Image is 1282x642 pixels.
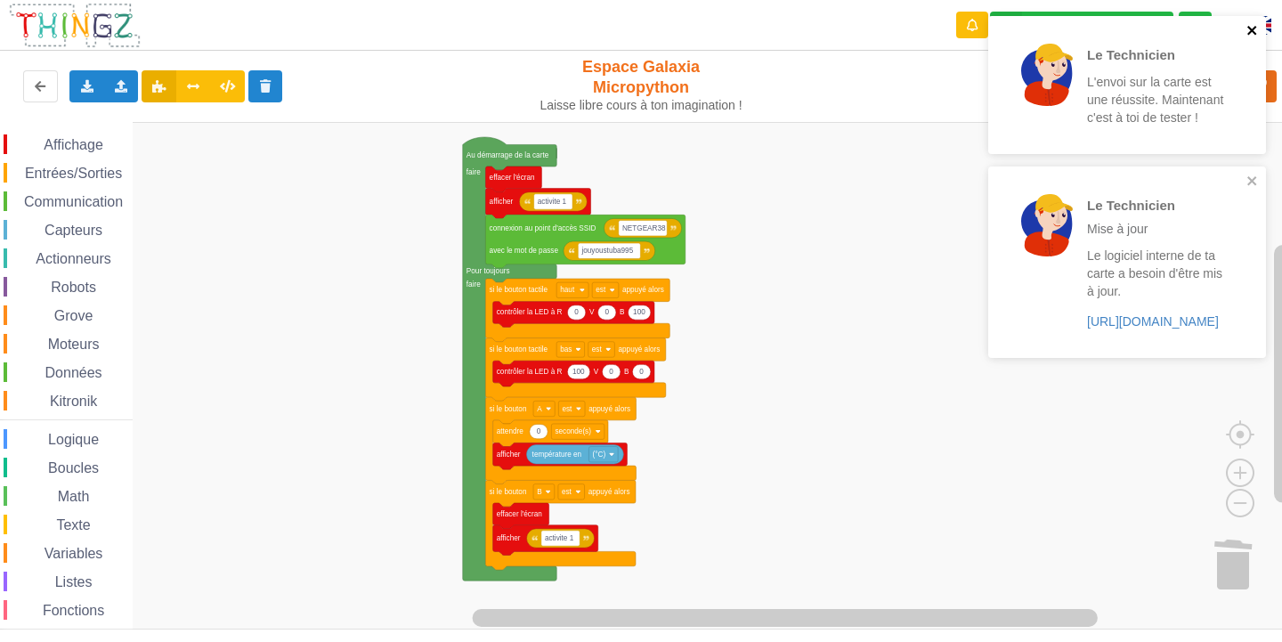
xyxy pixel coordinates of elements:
[580,247,633,255] text: jouyoustuba995
[622,224,666,232] text: NETGEAR38
[33,251,114,266] span: Actionneurs
[47,394,100,409] span: Kitronik
[42,223,105,238] span: Capteurs
[618,345,660,354] text: appuyé alors
[48,280,99,295] span: Robots
[53,574,95,589] span: Listes
[1087,247,1226,300] p: Le logiciel interne de ta carte a besoin d'être mis à jour.
[22,166,125,181] span: Entrées/Sorties
[633,308,645,316] text: 100
[52,308,96,323] span: Grove
[639,368,644,376] text: 0
[990,12,1173,39] div: Ta base fonctionne bien !
[490,488,527,496] text: si le bouton
[1087,196,1226,215] p: Le Technicien
[8,2,142,49] img: thingz_logo.png
[497,451,521,459] text: afficher
[588,488,630,496] text: appuyé alors
[490,224,596,232] text: connexion au point d'accès SSID
[574,308,579,316] text: 0
[490,247,559,255] text: avec le mot de passe
[593,451,606,459] text: (°C)
[497,427,523,435] text: attendre
[1087,314,1219,329] a: [URL][DOMAIN_NAME]
[538,198,567,206] text: activite 1
[490,345,548,354] text: si le bouton tactile
[45,432,101,447] span: Logique
[620,308,625,316] text: B
[1087,45,1226,64] p: Le Technicien
[467,280,481,288] text: faire
[572,368,585,376] text: 100
[537,488,542,496] text: B
[562,405,572,413] text: est
[467,151,549,159] text: Au démarrage de la carte
[609,368,613,376] text: 0
[1087,220,1226,238] p: Mise à jour
[560,286,575,294] text: haut
[497,308,563,316] text: contrôler la LED à R
[41,137,105,152] span: Affichage
[560,345,572,354] text: bas
[490,198,514,206] text: afficher
[53,517,93,532] span: Texte
[43,365,105,380] span: Données
[497,510,542,518] text: effacer l'écran
[21,194,126,209] span: Communication
[592,345,603,354] text: est
[545,534,574,542] text: activite 1
[537,427,541,435] text: 0
[532,98,751,113] div: Laisse libre cours à ton imagination !
[45,460,101,475] span: Boucles
[467,168,481,176] text: faire
[1246,23,1259,40] button: close
[562,488,572,496] text: est
[490,174,535,182] text: effacer l'écran
[588,405,630,413] text: appuyé alors
[490,405,527,413] text: si le bouton
[40,603,107,618] span: Fonctions
[594,368,599,376] text: V
[55,489,93,504] span: Math
[589,308,595,316] text: V
[497,534,521,542] text: afficher
[490,286,548,294] text: si le bouton tactile
[532,57,751,113] div: Espace Galaxia Micropython
[596,286,606,294] text: est
[537,405,542,413] text: A
[604,308,609,316] text: 0
[532,451,582,459] text: température en
[622,286,664,294] text: appuyé alors
[45,337,102,352] span: Moteurs
[1087,73,1226,126] p: L'envoi sur la carte est une réussite. Maintenant c'est à toi de tester !
[555,427,591,435] text: seconde(s)
[624,368,629,376] text: B
[497,368,563,376] text: contrôler la LED à R
[42,546,106,561] span: Variables
[467,267,510,275] text: Pour toujours
[1246,174,1259,191] button: close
